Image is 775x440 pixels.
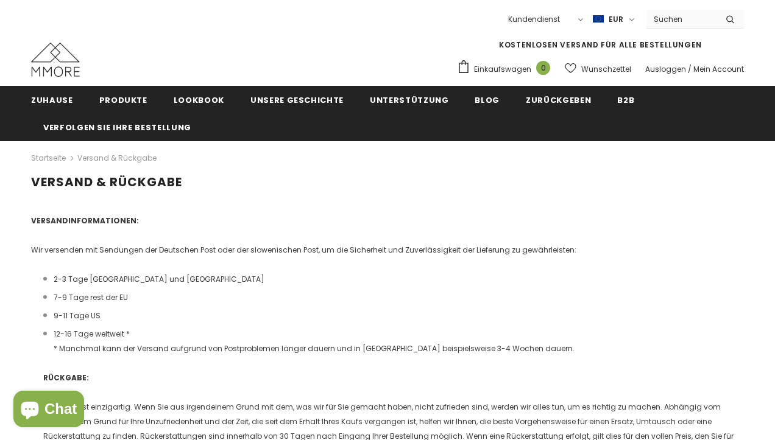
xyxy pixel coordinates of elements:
[526,94,591,106] span: Zurückgeben
[250,94,344,106] span: Unsere Geschichte
[99,86,147,113] a: Produkte
[688,64,692,74] span: /
[174,86,224,113] a: Lookbook
[536,61,550,75] span: 0
[609,13,623,26] span: EUR
[43,309,744,323] li: 9-11 Tage US
[646,10,717,28] input: Search Site
[43,372,89,383] strong: RÜCKGABE:
[370,94,448,106] span: Unterstützung
[31,94,73,106] span: Zuhause
[31,86,73,113] a: Zuhause
[43,272,744,287] li: 2-3 Tage [GEOGRAPHIC_DATA] und [GEOGRAPHIC_DATA]
[526,86,591,113] a: Zurückgeben
[581,63,631,75] span: Wunschzettel
[645,64,686,74] a: Ausloggen
[370,86,448,113] a: Unterstützung
[31,173,182,190] span: Versand & Rückgabe
[508,14,560,24] span: Kundendienst
[77,151,157,166] span: Versand & Rückgabe
[99,94,147,106] span: Produkte
[43,290,744,305] li: 7-9 Tage rest der EU
[499,40,702,50] span: KOSTENLOSEN VERSAND FÜR ALLE BESTELLUNGEN
[31,151,66,166] a: Startseite
[457,60,556,78] a: Einkaufswagen 0
[693,64,744,74] a: Mein Account
[475,86,500,113] a: Blog
[250,86,344,113] a: Unsere Geschichte
[31,43,80,77] img: MMORE Cases
[31,215,139,226] strong: VERSANDINFORMATIONEN:
[10,391,88,430] inbox-online-store-chat: Onlineshop-Chat von Shopify
[174,94,224,106] span: Lookbook
[474,63,531,75] span: Einkaufswagen
[617,94,634,106] span: B2B
[565,58,631,80] a: Wunschzettel
[43,122,191,133] span: Verfolgen Sie Ihre Bestellung
[31,243,744,257] p: Wir versenden mit Sendungen der Deutschen Post oder der slowenischen Post, um die Sicherheit und ...
[617,86,634,113] a: B2B
[475,94,500,106] span: Blog
[43,113,191,141] a: Verfolgen Sie Ihre Bestellung
[43,341,744,356] p: * Manchmal kann der Versand aufgrund von Postproblemen länger dauern und in [GEOGRAPHIC_DATA] bei...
